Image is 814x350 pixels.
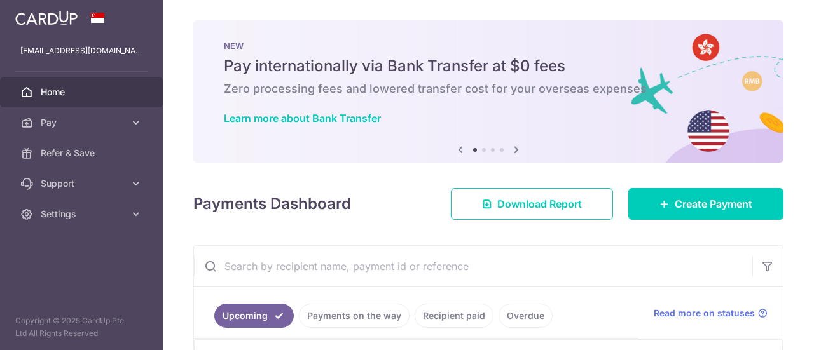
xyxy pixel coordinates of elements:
[20,44,142,57] p: [EMAIL_ADDRESS][DOMAIN_NAME]
[224,41,753,51] p: NEW
[654,307,768,320] a: Read more on statuses
[499,304,553,328] a: Overdue
[224,81,753,97] h6: Zero processing fees and lowered transfer cost for your overseas expenses
[224,112,381,125] a: Learn more about Bank Transfer
[675,196,752,212] span: Create Payment
[415,304,493,328] a: Recipient paid
[224,56,753,76] h5: Pay internationally via Bank Transfer at $0 fees
[654,307,755,320] span: Read more on statuses
[41,208,125,220] span: Settings
[41,86,125,98] span: Home
[194,246,752,286] input: Search by recipient name, payment id or reference
[41,147,125,159] span: Refer & Save
[733,312,801,344] iframe: Opens a widget where you can find more information
[451,188,613,220] a: Download Report
[299,304,410,328] a: Payments on the way
[41,116,125,129] span: Pay
[15,10,78,25] img: CardUp
[497,196,582,212] span: Download Report
[41,177,125,190] span: Support
[628,188,783,220] a: Create Payment
[193,192,351,215] h4: Payments Dashboard
[214,304,294,328] a: Upcoming
[193,20,783,163] img: Bank transfer banner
